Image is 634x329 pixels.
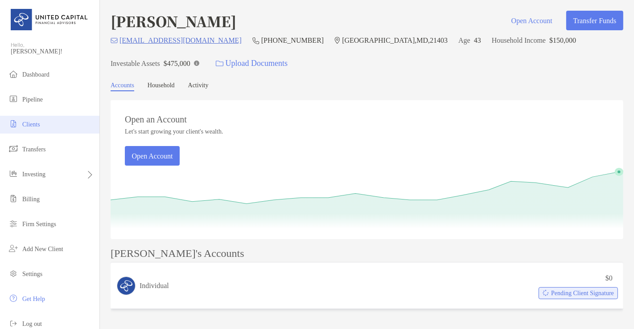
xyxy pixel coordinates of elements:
[261,35,324,46] p: [PHONE_NUMBER]
[164,58,190,69] p: $475,000
[111,11,236,31] h4: [PERSON_NAME]
[543,290,549,296] img: Account Status icon
[140,280,169,291] h3: Individual
[252,37,259,44] img: Phone Icon
[111,58,160,69] p: Investable Assets
[8,118,19,129] img: clients icon
[148,82,175,91] a: Household
[22,296,45,302] span: Get Help
[125,146,180,166] button: Open Account
[8,243,19,254] img: add_new_client icon
[492,35,546,46] p: Household Income
[22,121,40,128] span: Clients
[111,82,134,91] a: Accounts
[342,35,448,46] p: [GEOGRAPHIC_DATA] , MD , 21403
[22,246,63,252] span: Add New Client
[474,35,481,46] p: 43
[194,61,199,66] img: Info Icon
[8,143,19,154] img: transfers icon
[22,146,45,153] span: Transfers
[8,69,19,79] img: dashboard icon
[566,11,623,30] button: Transfer Funds
[125,128,223,135] p: Let's start growing your client's wealth.
[22,271,42,277] span: Settings
[125,114,187,125] h3: Open an Account
[458,35,470,46] p: Age
[210,54,293,73] a: Upload Documents
[188,82,209,91] a: Activity
[117,277,135,295] img: logo account
[111,38,118,43] img: Email Icon
[8,218,19,229] img: firm-settings icon
[216,61,223,67] img: button icon
[549,35,576,46] p: $150,000
[119,35,242,46] p: [EMAIL_ADDRESS][DOMAIN_NAME]
[22,171,45,178] span: Investing
[605,272,613,284] p: $0
[22,321,42,327] span: Log out
[8,93,19,104] img: pipeline icon
[8,318,19,329] img: logout icon
[334,37,340,44] img: Location Icon
[11,4,89,36] img: United Capital Logo
[8,193,19,204] img: billing icon
[8,168,19,179] img: investing icon
[11,48,94,55] span: [PERSON_NAME]!
[8,268,19,279] img: settings icon
[22,196,40,203] span: Billing
[22,71,49,78] span: Dashboard
[551,291,614,296] span: Pending Client Signature
[8,293,19,304] img: get-help icon
[111,248,244,259] p: [PERSON_NAME]'s Accounts
[22,221,56,227] span: Firm Settings
[22,96,43,103] span: Pipeline
[504,11,559,30] button: Open Account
